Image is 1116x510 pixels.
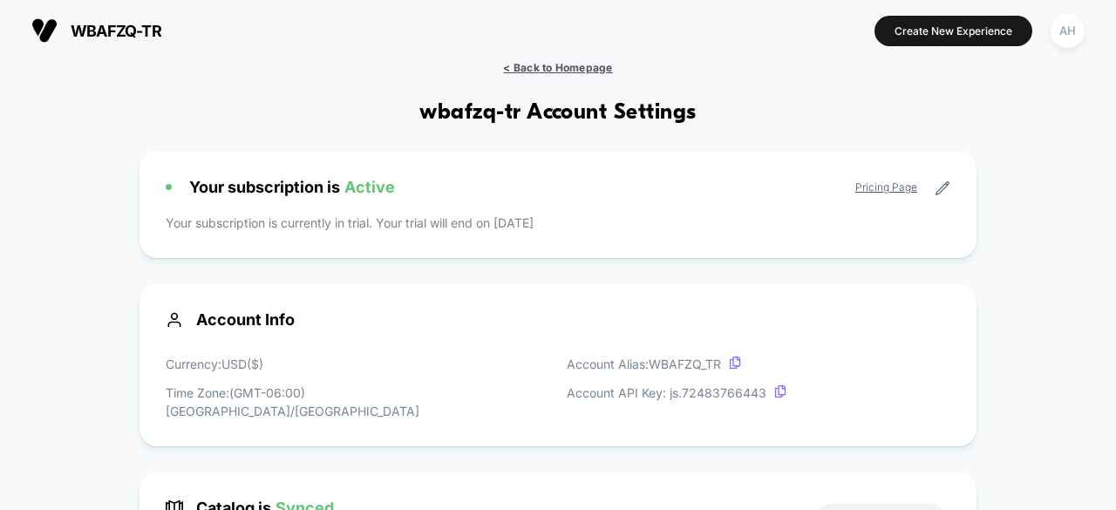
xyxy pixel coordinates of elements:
[166,214,950,232] p: Your subscription is currently in trial. Your trial will end on [DATE]
[567,384,786,402] p: Account API Key: js. 72483766443
[344,178,395,196] span: Active
[1051,14,1085,48] div: AH
[567,355,786,373] p: Account Alias: WBAFZQ_TR
[419,100,696,126] h1: wbafzq-tr Account Settings
[874,16,1032,46] button: Create New Experience
[26,17,167,44] button: wbafzq-tr
[71,22,161,40] span: wbafzq-tr
[166,310,950,329] span: Account Info
[166,355,549,373] p: Currency: USD ( $ )
[31,17,58,44] img: Visually logo
[855,180,917,194] a: Pricing Page
[1045,13,1090,49] button: AH
[166,384,549,420] p: Time Zone: (GMT-06:00) [GEOGRAPHIC_DATA]/[GEOGRAPHIC_DATA]
[503,61,612,74] span: < Back to Homepage
[189,178,395,196] span: Your subscription is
